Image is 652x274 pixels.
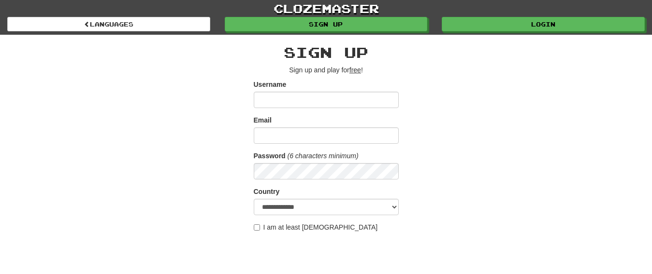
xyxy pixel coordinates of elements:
a: Languages [7,17,210,31]
u: free [349,66,361,74]
a: Login [442,17,645,31]
input: I am at least [DEMOGRAPHIC_DATA] [254,224,260,231]
label: Password [254,151,286,161]
label: Country [254,187,280,196]
label: Username [254,80,287,89]
p: Sign up and play for ! [254,65,399,75]
h2: Sign up [254,44,399,60]
a: Sign up [225,17,428,31]
em: (6 characters minimum) [288,152,359,160]
label: I am at least [DEMOGRAPHIC_DATA] [254,222,378,232]
label: Email [254,115,272,125]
